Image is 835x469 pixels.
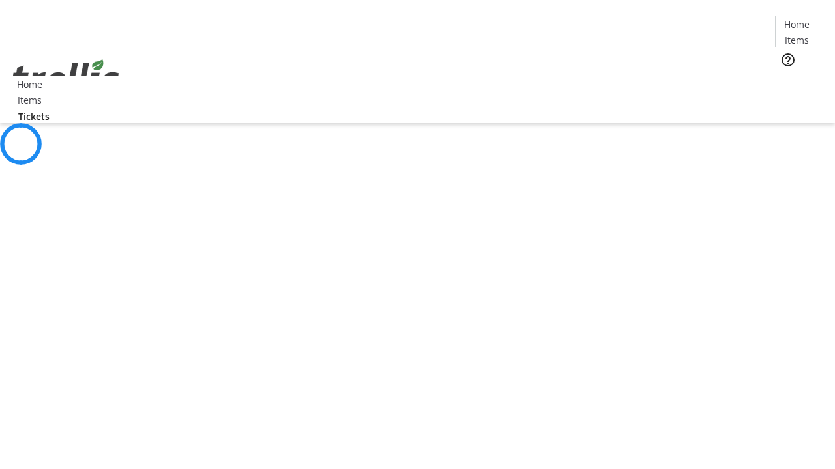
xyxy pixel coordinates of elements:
a: Home [776,18,817,31]
span: Items [18,93,42,107]
img: Orient E2E Organization jilktz4xHa's Logo [8,45,124,110]
a: Items [8,93,50,107]
a: Home [8,78,50,91]
span: Tickets [18,109,50,123]
a: Tickets [8,109,60,123]
span: Home [784,18,810,31]
span: Tickets [785,76,817,89]
a: Items [776,33,817,47]
a: Tickets [775,76,827,89]
button: Help [775,47,801,73]
span: Items [785,33,809,47]
span: Home [17,78,42,91]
